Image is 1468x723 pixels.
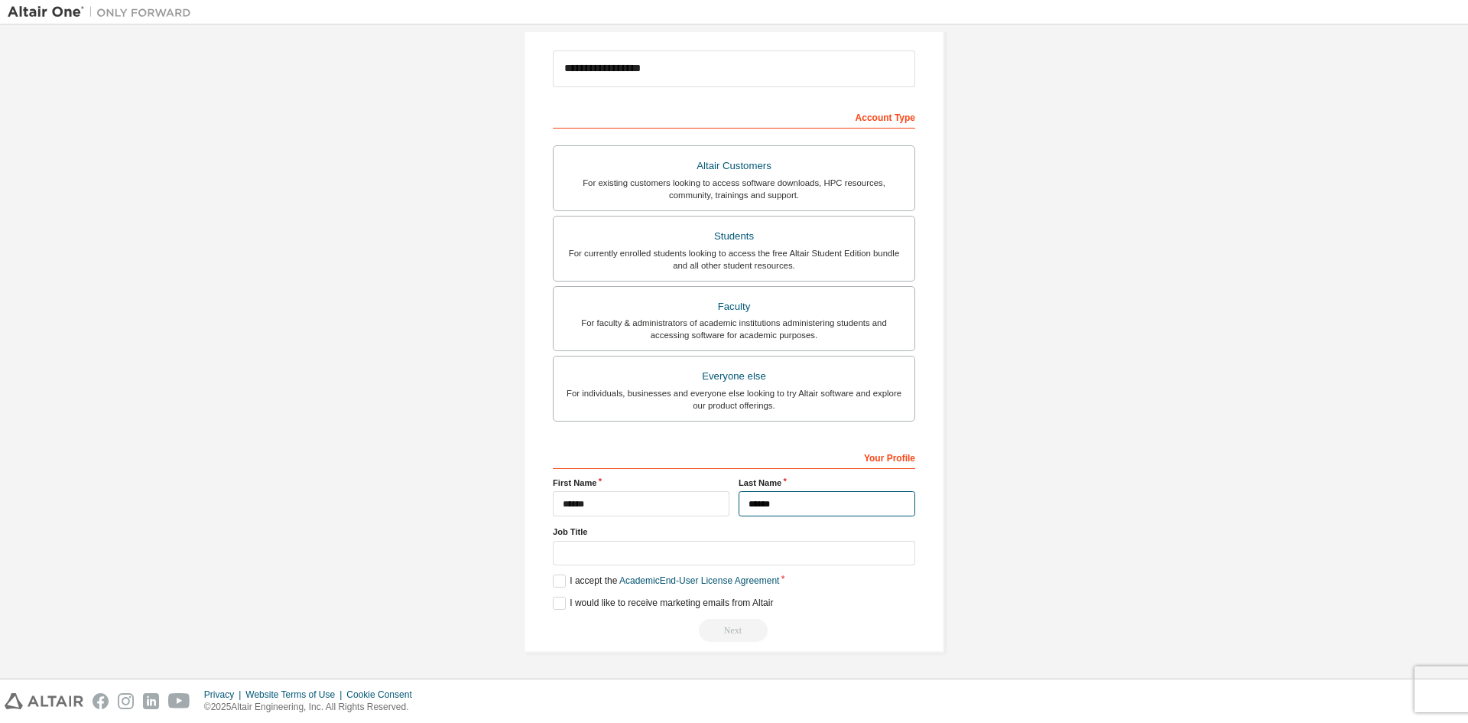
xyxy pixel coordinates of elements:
div: Altair Customers [563,155,905,177]
label: I accept the [553,575,779,588]
img: instagram.svg [118,693,134,709]
div: Your Profile [553,445,915,469]
div: For existing customers looking to access software downloads, HPC resources, community, trainings ... [563,177,905,201]
div: Privacy [204,689,245,701]
div: For individuals, businesses and everyone else looking to try Altair software and explore our prod... [563,387,905,412]
div: For faculty & administrators of academic institutions administering students and accessing softwa... [563,317,905,341]
div: For currently enrolled students looking to access the free Altair Student Edition bundle and all ... [563,247,905,272]
div: Read and acccept EULA to continue [553,619,915,642]
img: youtube.svg [168,693,190,709]
label: I would like to receive marketing emails from Altair [553,597,773,610]
img: facebook.svg [93,693,109,709]
div: Faculty [563,296,905,318]
div: Website Terms of Use [245,689,346,701]
div: Account Type [553,104,915,129]
img: Altair One [8,5,199,20]
div: Everyone else [563,366,905,387]
p: © 2025 Altair Engineering, Inc. All Rights Reserved. [204,701,421,714]
img: linkedin.svg [143,693,159,709]
label: First Name [553,477,729,489]
a: Academic End-User License Agreement [619,575,779,586]
img: altair_logo.svg [5,693,83,709]
label: Job Title [553,526,915,538]
label: Last Name [739,477,915,489]
div: Cookie Consent [346,689,421,701]
div: Students [563,226,905,247]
